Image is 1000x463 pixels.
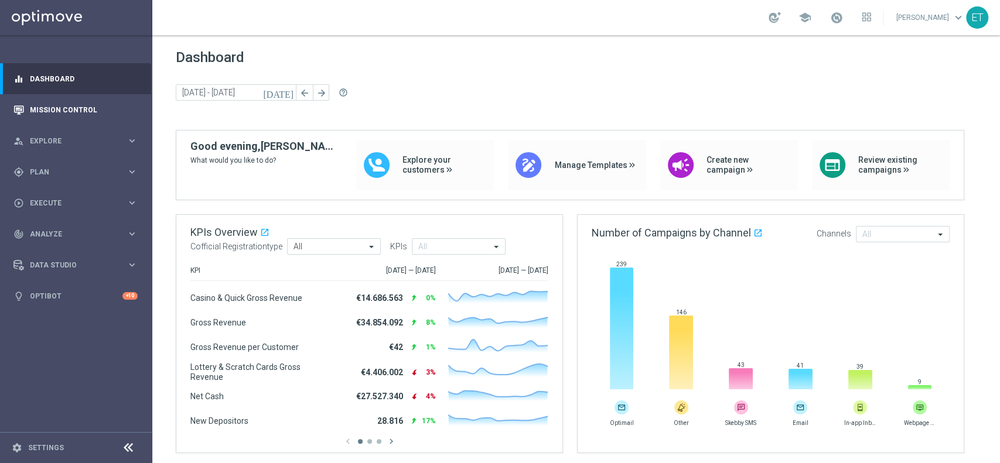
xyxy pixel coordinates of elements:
[13,167,127,177] div: Plan
[966,6,988,29] div: ET
[13,291,138,301] button: lightbulb Optibot +10
[28,444,64,451] a: Settings
[13,136,138,146] button: person_search Explore keyboard_arrow_right
[127,228,138,239] i: keyboard_arrow_right
[127,259,138,270] i: keyboard_arrow_right
[13,74,138,84] button: equalizer Dashboard
[13,280,138,311] div: Optibot
[895,9,966,26] a: [PERSON_NAME]keyboard_arrow_down
[13,198,127,208] div: Execute
[30,63,138,94] a: Dashboard
[13,260,138,270] button: Data Studio keyboard_arrow_right
[127,166,138,177] i: keyboard_arrow_right
[13,167,24,177] i: gps_fixed
[13,63,138,94] div: Dashboard
[13,229,138,239] button: track_changes Analyze keyboard_arrow_right
[13,198,24,208] i: play_circle_outline
[30,262,127,269] span: Data Studio
[952,11,965,24] span: keyboard_arrow_down
[30,280,122,311] a: Optibot
[30,231,127,238] span: Analyze
[30,138,127,145] span: Explore
[13,198,138,208] button: play_circle_outline Execute keyboard_arrow_right
[13,136,24,146] i: person_search
[13,260,127,270] div: Data Studio
[30,94,138,125] a: Mission Control
[13,136,127,146] div: Explore
[13,291,24,301] i: lightbulb
[13,94,138,125] div: Mission Control
[30,200,127,207] span: Execute
[13,105,138,115] button: Mission Control
[127,135,138,146] i: keyboard_arrow_right
[122,292,138,300] div: +10
[798,11,811,24] span: school
[13,229,24,239] i: track_changes
[127,197,138,208] i: keyboard_arrow_right
[13,229,127,239] div: Analyze
[13,167,138,177] button: gps_fixed Plan keyboard_arrow_right
[12,443,22,453] i: settings
[13,74,24,84] i: equalizer
[30,169,127,176] span: Plan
